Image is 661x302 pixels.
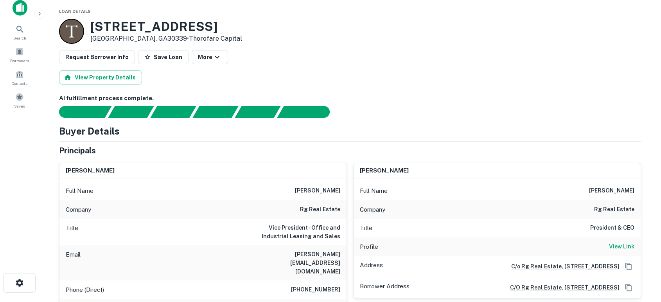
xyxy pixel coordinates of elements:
[66,250,81,276] p: Email
[246,250,340,276] h6: [PERSON_NAME][EMAIL_ADDRESS][DOMAIN_NAME]
[360,242,378,252] p: Profile
[10,58,29,64] span: Borrowers
[12,80,27,86] span: Contacts
[2,90,37,111] a: Saved
[66,205,91,214] p: Company
[623,282,634,293] button: Copy Address
[59,70,142,84] button: View Property Details
[59,145,96,156] h5: Principals
[59,94,641,103] h6: AI fulfillment process complete.
[192,50,228,64] button: More
[589,186,634,196] h6: [PERSON_NAME]
[192,106,238,118] div: Principals found, AI now looking for contact information...
[66,166,115,175] h6: [PERSON_NAME]
[50,106,108,118] div: Sending borrower request to AI...
[66,285,104,295] p: Phone (Direct)
[235,106,280,118] div: Principals found, still searching for contact information. This may take time...
[360,282,410,293] p: Borrower Address
[504,283,620,292] a: c/o rg real estate, [STREET_ADDRESS]
[66,186,93,196] p: Full Name
[291,285,340,295] h6: [PHONE_NUMBER]
[14,103,25,109] span: Saved
[590,223,634,233] h6: President & CEO
[150,106,196,118] div: Documents found, AI parsing details...
[59,50,135,64] button: Request Borrower Info
[505,262,620,271] a: C/o Rg Real Estate, [STREET_ADDRESS]
[360,205,385,214] p: Company
[295,186,340,196] h6: [PERSON_NAME]
[360,223,372,233] p: Title
[2,22,37,43] a: Search
[66,223,78,241] p: Title
[90,19,242,34] h3: [STREET_ADDRESS]
[59,124,120,138] h4: Buyer Details
[90,34,242,43] p: [GEOGRAPHIC_DATA], GA30339 •
[594,205,634,214] h6: rg real estate
[138,50,189,64] button: Save Loan
[360,261,383,272] p: Address
[300,205,340,214] h6: rg real estate
[189,35,242,42] a: Thorofare Capital
[13,35,26,41] span: Search
[360,166,409,175] h6: [PERSON_NAME]
[108,106,154,118] div: Your request is received and processing...
[360,186,388,196] p: Full Name
[59,9,91,14] span: Loan Details
[277,106,339,118] div: AI fulfillment process complete.
[2,67,37,88] a: Contacts
[246,223,340,241] h6: Vice President - Office and Industrial Leasing and Sales
[622,239,661,277] iframe: Chat Widget
[609,242,634,252] a: View Link
[2,44,37,65] a: Borrowers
